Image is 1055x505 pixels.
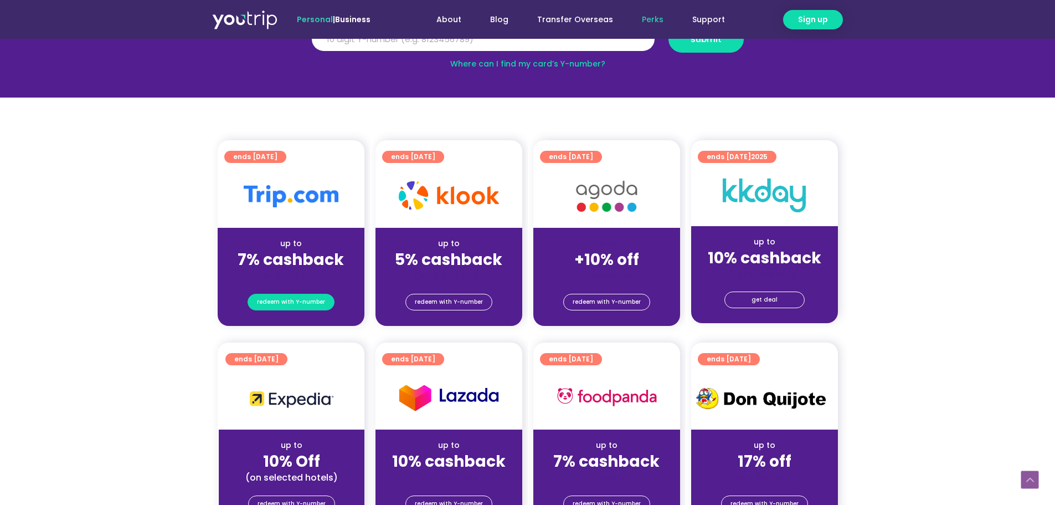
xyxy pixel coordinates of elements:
[384,270,513,282] div: (for stays only)
[542,472,671,483] div: (for stays only)
[596,238,617,249] span: up to
[698,353,760,365] a: ends [DATE]
[224,151,286,163] a: ends [DATE]
[415,294,483,310] span: redeem with Y-number
[573,294,641,310] span: redeem with Y-number
[384,440,513,451] div: up to
[708,247,821,269] strong: 10% cashback
[668,25,744,53] button: submit
[700,472,829,483] div: (for stays only)
[248,294,334,310] a: redeem with Y-number
[698,151,776,163] a: ends [DATE]2025
[450,58,605,69] a: Where can I find my card’s Y-number?
[738,451,791,472] strong: 17% off
[553,451,660,472] strong: 7% cashback
[627,9,678,30] a: Perks
[228,440,356,451] div: up to
[263,451,320,472] strong: 10% Off
[523,9,627,30] a: Transfer Overseas
[312,27,655,52] input: 10 digit Y-number (e.g. 8123456789)
[297,14,333,25] span: Personal
[257,294,325,310] span: redeem with Y-number
[382,151,444,163] a: ends [DATE]
[549,353,593,365] span: ends [DATE]
[233,151,277,163] span: ends [DATE]
[312,25,744,61] form: Y Number
[227,238,356,249] div: up to
[700,268,829,280] div: (for stays only)
[574,249,639,271] strong: +10% off
[391,353,435,365] span: ends [DATE]
[549,151,593,163] span: ends [DATE]
[752,292,778,308] span: get deal
[724,292,805,308] a: get deal
[751,152,768,161] span: 2025
[405,294,492,310] a: redeem with Y-number
[707,353,751,365] span: ends [DATE]
[707,151,768,163] span: ends [DATE]
[228,472,356,483] div: (on selected hotels)
[384,472,513,483] div: (for stays only)
[400,9,739,30] nav: Menu
[691,35,722,43] span: submit
[542,440,671,451] div: up to
[234,353,279,365] span: ends [DATE]
[391,151,435,163] span: ends [DATE]
[563,294,650,310] a: redeem with Y-number
[700,236,829,248] div: up to
[798,14,828,25] span: Sign up
[382,353,444,365] a: ends [DATE]
[700,440,829,451] div: up to
[227,270,356,282] div: (for stays only)
[678,9,739,30] a: Support
[297,14,370,25] span: |
[225,353,287,365] a: ends [DATE]
[238,249,344,271] strong: 7% cashback
[384,238,513,249] div: up to
[540,151,602,163] a: ends [DATE]
[542,270,671,282] div: (for stays only)
[392,451,506,472] strong: 10% cashback
[540,353,602,365] a: ends [DATE]
[476,9,523,30] a: Blog
[335,14,370,25] a: Business
[422,9,476,30] a: About
[395,249,502,271] strong: 5% cashback
[783,10,843,29] a: Sign up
